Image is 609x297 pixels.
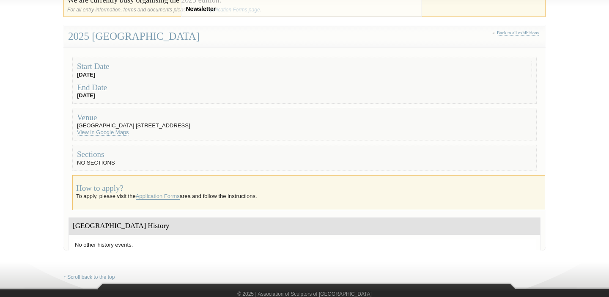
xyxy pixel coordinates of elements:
[72,145,537,170] fieldset: NO SECTIONS
[63,274,115,280] a: ↑ Scroll back to the top
[497,30,539,36] a: Back to all exhibitions
[72,108,537,140] fieldset: [GEOGRAPHIC_DATA] [STREET_ADDRESS]
[67,7,542,13] div: For all entry information, forms and documents please see the .
[77,149,532,159] div: Sections
[136,193,180,200] a: Application Forms
[77,82,532,92] div: End Date
[69,217,540,235] div: [GEOGRAPHIC_DATA] History
[77,92,95,99] strong: [DATE]
[77,61,532,71] div: Start Date
[183,1,219,17] a: Newsletter
[77,129,129,136] a: View in Google Maps
[72,175,545,210] div: To apply, please visit the area and follow the instructions.
[77,113,532,122] div: Venue
[63,25,546,48] div: 2025 [GEOGRAPHIC_DATA]
[492,30,541,45] div: «
[76,183,541,193] div: How to apply?
[77,71,95,78] strong: [DATE]
[73,239,536,250] li: No other history events.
